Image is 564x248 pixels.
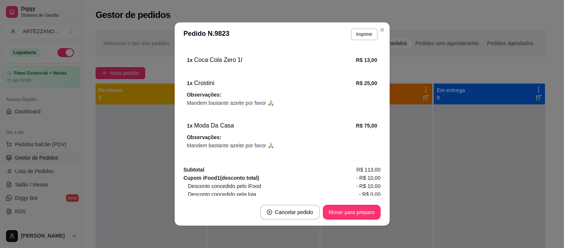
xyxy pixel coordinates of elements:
[184,167,205,173] strong: Subtotal
[376,24,388,36] button: Close
[356,174,380,182] span: - R$ 10,00
[187,80,193,86] strong: 1 x
[356,123,377,129] strong: R$ 75,00
[184,28,230,40] h3: Pedido N. 9823
[188,182,261,190] span: Desconto concedido pelo iFood
[188,190,256,198] span: Desconto concedido pela loja
[356,182,380,190] span: - R$ 10,00
[356,80,377,86] strong: R$ 25,00
[187,121,356,130] div: Moda Da Casa
[267,210,272,215] span: close-circle
[187,79,356,88] div: Crostini
[187,134,222,140] strong: Observações:
[351,28,377,40] button: Imprimir
[356,166,381,174] span: R$ 113,00
[187,56,356,65] div: Coca Cola Zero 1l
[184,175,259,181] strong: Cupom iFood 1 (desconto total)
[359,190,381,198] span: - R$ 0,00
[187,92,222,98] strong: Observações:
[187,99,377,107] span: Mandem bastante azeite por favor 🙏🏼
[187,57,193,63] strong: 1 x
[260,205,320,220] button: close-circleCancelar pedido
[356,57,377,63] strong: R$ 13,00
[323,205,381,220] button: Mover para preparo
[187,141,377,150] span: Mandem bastante azeite por favor 🙏🏼
[187,123,193,129] strong: 1 x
